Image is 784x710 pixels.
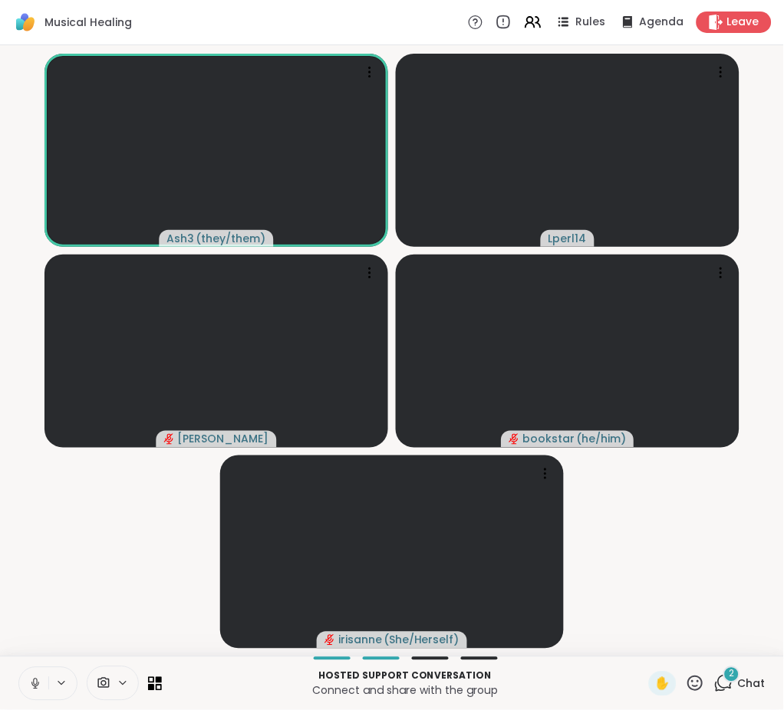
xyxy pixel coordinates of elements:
span: irisanne [338,633,382,648]
span: bookstar [523,432,575,447]
span: 2 [730,668,735,681]
span: Rules [576,15,606,30]
span: ✋ [655,675,670,693]
p: Hosted support conversation [171,669,640,683]
span: ( She/Herself ) [384,633,460,648]
span: [PERSON_NAME] [178,432,269,447]
span: audio-muted [509,434,520,445]
img: ShareWell Logomark [12,9,38,35]
p: Connect and share with the group [171,683,640,698]
span: Chat [738,676,766,692]
span: audio-muted [164,434,175,445]
span: Leave [727,15,759,30]
span: Agenda [640,15,684,30]
span: ( he/him ) [577,432,627,447]
span: Musical Healing [44,15,132,30]
span: Ash3 [167,231,195,246]
span: audio-muted [324,635,335,646]
span: Lperl14 [548,231,587,246]
span: ( they/them ) [196,231,266,246]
